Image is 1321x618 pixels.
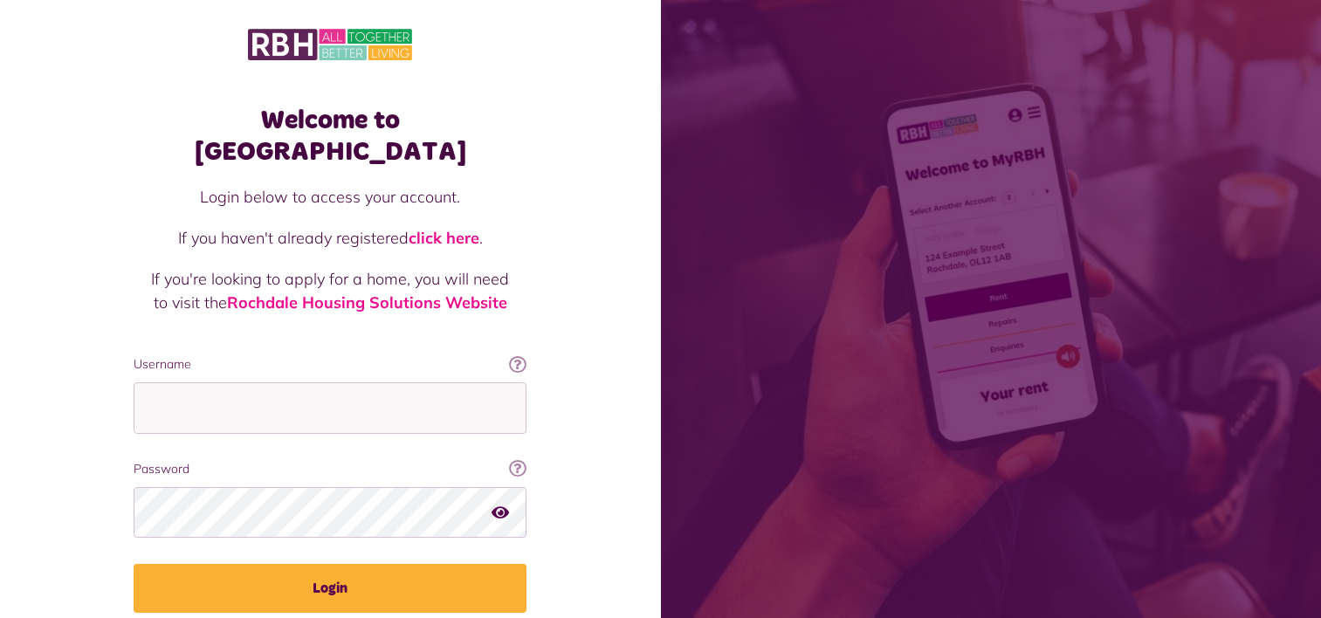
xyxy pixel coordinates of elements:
[151,185,509,209] p: Login below to access your account.
[134,460,526,478] label: Password
[151,267,509,314] p: If you're looking to apply for a home, you will need to visit the
[248,26,412,63] img: MyRBH
[134,355,526,374] label: Username
[134,105,526,168] h1: Welcome to [GEOGRAPHIC_DATA]
[227,292,507,312] a: Rochdale Housing Solutions Website
[134,564,526,613] button: Login
[151,226,509,250] p: If you haven't already registered .
[409,228,479,248] a: click here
